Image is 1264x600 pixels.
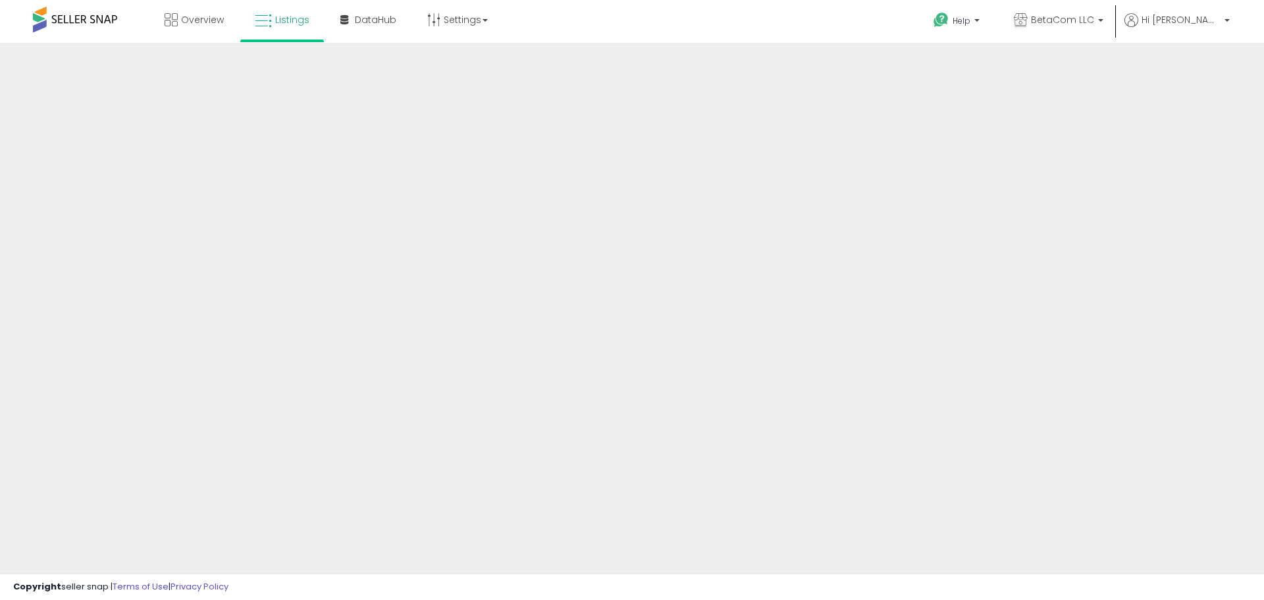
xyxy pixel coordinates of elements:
strong: Copyright [13,580,61,593]
a: Privacy Policy [171,580,228,593]
i: Get Help [933,12,949,28]
a: Help [923,2,993,43]
span: Overview [181,13,224,26]
span: DataHub [355,13,396,26]
a: Hi [PERSON_NAME] [1124,13,1230,43]
a: Terms of Use [113,580,169,593]
div: seller snap | | [13,581,228,593]
span: Hi [PERSON_NAME] [1142,13,1221,26]
span: BetaCom LLC [1031,13,1094,26]
span: Help [953,15,970,26]
span: Listings [275,13,309,26]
